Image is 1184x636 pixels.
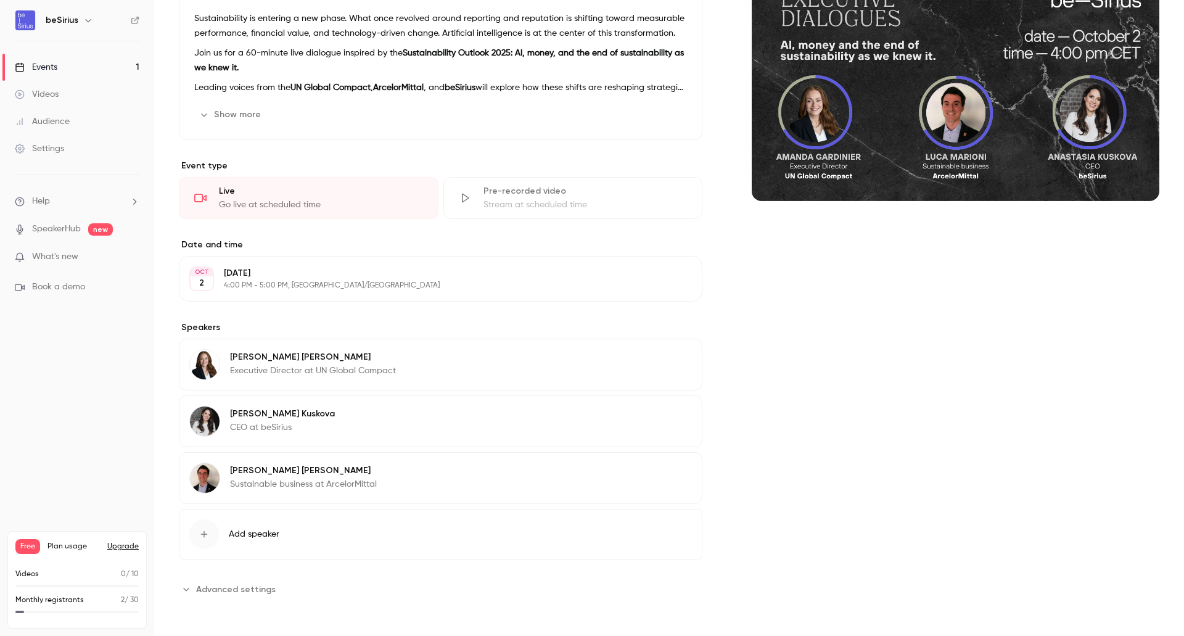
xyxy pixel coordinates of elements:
p: Sustainable business at ArcelorMittal [230,478,377,490]
div: LiveGo live at scheduled time [179,177,438,219]
span: What's new [32,250,78,263]
p: Videos [15,569,39,580]
p: 4:00 PM - 5:00 PM, [GEOGRAPHIC_DATA]/[GEOGRAPHIC_DATA] [224,281,637,291]
span: 0 [121,571,126,578]
div: Pre-recorded video [483,185,688,197]
span: Free [15,539,40,554]
div: Luca Marioni[PERSON_NAME] [PERSON_NAME]Sustainable business at ArcelorMittal [179,452,702,504]
p: [PERSON_NAME] [PERSON_NAME] [230,351,396,363]
strong: beSirius [445,83,475,92]
p: Leading voices from the , , and will explore how these shifts are reshaping strategies and what t... [194,80,687,95]
p: [PERSON_NAME] Kuskova [230,408,335,420]
img: Anastasia Kuskova [190,407,220,436]
p: CEO at beSirius [230,421,335,434]
p: Sustainability is entering a new phase. What once revolved around reporting and reputation is shi... [194,11,687,41]
div: Videos [15,88,59,101]
div: OCT [191,268,213,276]
img: Luca Marioni [190,463,220,493]
button: Add speaker [179,509,702,560]
span: Help [32,195,50,208]
div: Events [15,61,57,73]
p: Join us for a 60-minute live dialogue inspired by the [194,46,687,75]
div: Amanda Gardiner[PERSON_NAME] [PERSON_NAME]Executive Director at UN Global Compact [179,339,702,390]
p: Event type [179,160,702,172]
span: new [88,223,113,236]
p: 2 [199,277,204,289]
div: Anastasia Kuskova[PERSON_NAME] KuskovaCEO at beSirius [179,395,702,447]
button: Advanced settings [179,579,283,599]
img: beSirius [15,10,35,30]
label: Speakers [179,321,702,334]
p: / 30 [121,595,139,606]
h6: beSirius [46,14,78,27]
p: [PERSON_NAME] [PERSON_NAME] [230,465,377,477]
p: Monthly registrants [15,595,84,606]
span: Advanced settings [196,583,276,596]
p: [DATE] [224,267,637,279]
span: Plan usage [47,542,100,551]
img: Amanda Gardiner [190,350,220,379]
div: Settings [15,142,64,155]
section: Advanced settings [179,579,702,599]
span: Book a demo [32,281,85,294]
div: Pre-recorded videoStream at scheduled time [443,177,703,219]
div: Go live at scheduled time [219,199,423,211]
p: / 10 [121,569,139,580]
strong: UN Global Compact [290,83,371,92]
div: Stream at scheduled time [483,199,688,211]
strong: ArcelorMittal [373,83,424,92]
label: Date and time [179,239,702,251]
li: help-dropdown-opener [15,195,139,208]
button: Show more [194,105,268,125]
span: 2 [121,597,125,604]
strong: Sustainability Outlook 2025: AI, money, and the end of sustainability as we knew it. [194,49,684,72]
a: SpeakerHub [32,223,81,236]
span: Add speaker [229,528,279,540]
p: Executive Director at UN Global Compact [230,365,396,377]
div: Live [219,185,423,197]
button: Upgrade [107,542,139,551]
div: Audience [15,115,70,128]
